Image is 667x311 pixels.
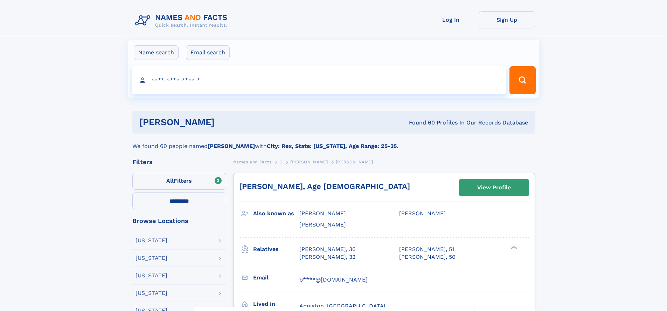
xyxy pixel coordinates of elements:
span: [PERSON_NAME] [336,160,373,164]
a: [PERSON_NAME], 36 [299,245,356,253]
div: [US_STATE] [136,255,167,261]
h3: Lived in [253,298,299,310]
div: View Profile [477,180,511,196]
button: Search Button [509,66,535,94]
a: Names and Facts [233,157,272,166]
a: [PERSON_NAME] [290,157,328,166]
img: Logo Names and Facts [132,11,233,30]
span: C [279,160,283,164]
div: [US_STATE] [136,290,167,296]
div: Browse Locations [132,218,226,224]
span: [PERSON_NAME] [299,221,346,228]
div: Found 60 Profiles In Our Records Database [312,119,528,127]
a: [PERSON_NAME], 32 [299,253,355,261]
label: Filters [132,173,226,190]
div: We found 60 people named with . [132,134,535,150]
span: [PERSON_NAME] [290,160,328,164]
a: C [279,157,283,166]
h3: Also known as [253,208,299,219]
span: [PERSON_NAME] [399,210,446,217]
span: Anniston, [GEOGRAPHIC_DATA] [299,303,385,309]
h1: [PERSON_NAME] [139,118,312,127]
label: Email search [186,45,230,60]
div: [US_STATE] [136,238,167,243]
a: Log In [423,11,479,28]
h3: Relatives [253,243,299,255]
a: View Profile [459,179,529,196]
div: ❯ [509,245,517,250]
label: Name search [134,45,179,60]
b: City: Rex, State: [US_STATE], Age Range: 25-35 [267,143,397,149]
a: [PERSON_NAME], 51 [399,245,454,253]
div: [US_STATE] [136,273,167,278]
a: [PERSON_NAME], 50 [399,253,456,261]
span: [PERSON_NAME] [299,210,346,217]
b: [PERSON_NAME] [208,143,255,149]
h3: Email [253,272,299,284]
a: [PERSON_NAME], Age [DEMOGRAPHIC_DATA] [239,182,410,191]
div: Filters [132,159,226,165]
a: Sign Up [479,11,535,28]
span: All [166,177,174,184]
input: search input [132,66,507,94]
